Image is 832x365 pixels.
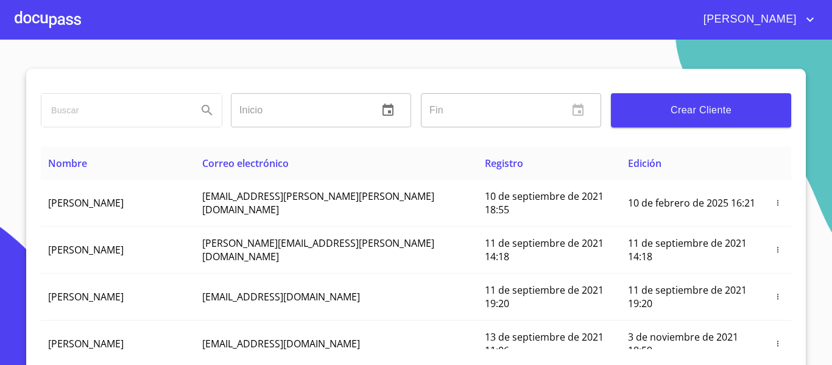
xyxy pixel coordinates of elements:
[202,157,289,170] span: Correo electrónico
[485,157,523,170] span: Registro
[48,337,124,350] span: [PERSON_NAME]
[485,330,604,357] span: 13 de septiembre de 2021 11:06
[202,337,360,350] span: [EMAIL_ADDRESS][DOMAIN_NAME]
[202,290,360,303] span: [EMAIL_ADDRESS][DOMAIN_NAME]
[694,10,803,29] span: [PERSON_NAME]
[48,243,124,257] span: [PERSON_NAME]
[628,236,747,263] span: 11 de septiembre de 2021 14:18
[485,283,604,310] span: 11 de septiembre de 2021 19:20
[48,290,124,303] span: [PERSON_NAME]
[628,330,738,357] span: 3 de noviembre de 2021 18:59
[192,96,222,125] button: Search
[202,190,434,216] span: [EMAIL_ADDRESS][PERSON_NAME][PERSON_NAME][DOMAIN_NAME]
[628,157,661,170] span: Edición
[485,190,604,216] span: 10 de septiembre de 2021 18:55
[202,236,434,263] span: [PERSON_NAME][EMAIL_ADDRESS][PERSON_NAME][DOMAIN_NAME]
[694,10,817,29] button: account of current user
[611,93,791,127] button: Crear Cliente
[48,157,87,170] span: Nombre
[628,196,755,210] span: 10 de febrero de 2025 16:21
[48,196,124,210] span: [PERSON_NAME]
[41,94,188,127] input: search
[628,283,747,310] span: 11 de septiembre de 2021 19:20
[485,236,604,263] span: 11 de septiembre de 2021 14:18
[621,102,781,119] span: Crear Cliente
